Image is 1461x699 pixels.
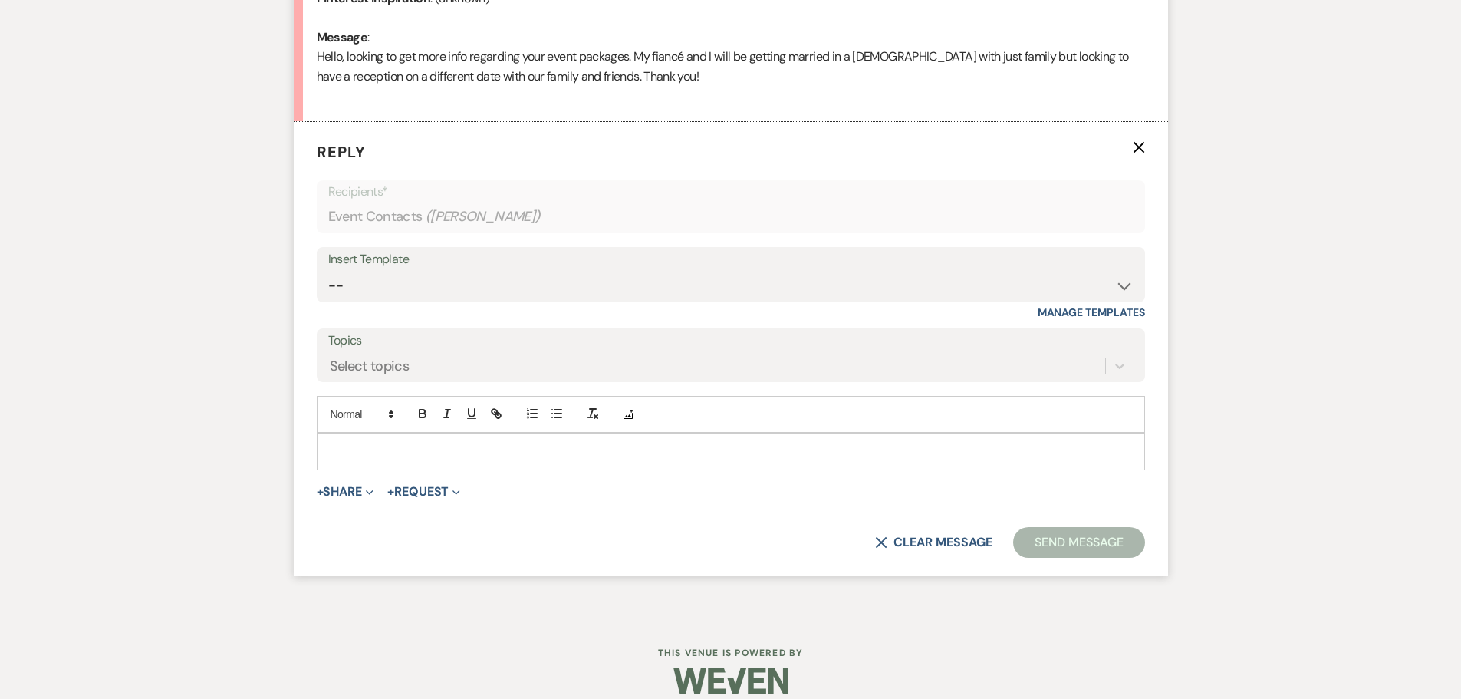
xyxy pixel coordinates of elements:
[387,486,460,498] button: Request
[317,486,374,498] button: Share
[330,356,410,377] div: Select topics
[328,202,1134,232] div: Event Contacts
[317,486,324,498] span: +
[328,330,1134,352] label: Topics
[328,182,1134,202] p: Recipients*
[317,142,366,162] span: Reply
[317,29,368,45] b: Message
[1013,527,1144,558] button: Send Message
[1038,305,1145,319] a: Manage Templates
[387,486,394,498] span: +
[875,536,992,549] button: Clear message
[426,206,541,227] span: ( [PERSON_NAME] )
[328,249,1134,271] div: Insert Template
